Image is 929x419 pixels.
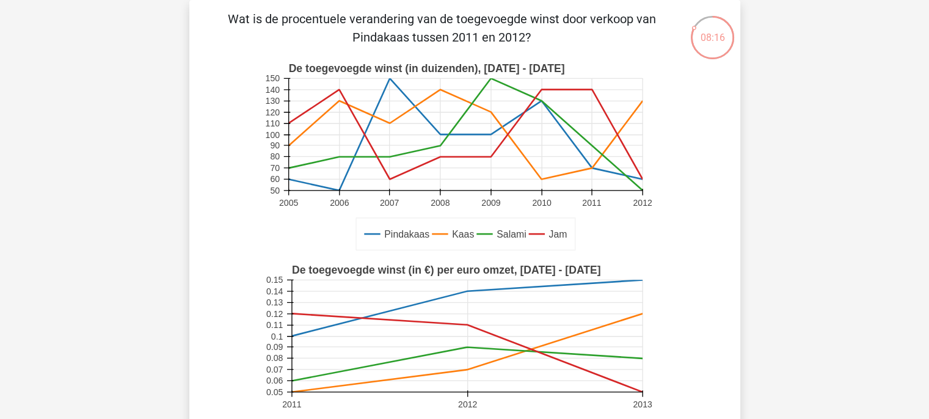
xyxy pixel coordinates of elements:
text: 0.12 [266,309,283,319]
text: 140 [265,85,280,95]
text: 60 [270,174,280,184]
text: 2012 [633,198,652,208]
p: Wat is de procentuele verandering van de toegevoegde winst door verkoop van Pindakaas tussen 2011... [209,10,675,46]
text: 2007 [379,198,398,208]
text: 90 [270,140,280,150]
text: De toegevoegde winst (in €) per euro omzet, [DATE] - [DATE] [291,264,600,276]
text: 2009 [481,198,500,208]
text: Jam [548,229,567,239]
text: 0.1 [271,332,283,341]
text: 70 [270,163,280,173]
text: 120 [265,107,280,117]
text: 0.09 [266,342,283,352]
text: 0.13 [266,297,283,307]
text: 80 [270,152,280,162]
text: 2005 [279,198,297,208]
text: 2011 [582,198,601,208]
text: 0.06 [266,376,283,385]
text: 0.08 [266,354,283,363]
text: Salami [497,229,526,239]
text: 150 [265,73,280,83]
text: 2010 [532,198,551,208]
text: 100 [265,130,280,140]
text: Kaas [452,229,474,239]
text: 2006 [330,198,349,208]
text: 2011 [282,399,301,409]
text: 110 [265,118,280,128]
text: 0.15 [266,275,283,285]
text: 50 [270,186,280,195]
text: Pindakaas [384,229,429,239]
text: De toegevoegde winst (in duizenden), [DATE] - [DATE] [288,62,564,75]
text: 0.11 [266,320,283,330]
div: 08:16 [690,15,735,45]
text: 0.14 [266,286,283,296]
text: 2013 [633,399,652,409]
text: 0.07 [266,365,283,374]
text: 2008 [431,198,450,208]
text: 2012 [457,399,476,409]
text: 0.05 [266,387,283,397]
text: 130 [265,96,280,106]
